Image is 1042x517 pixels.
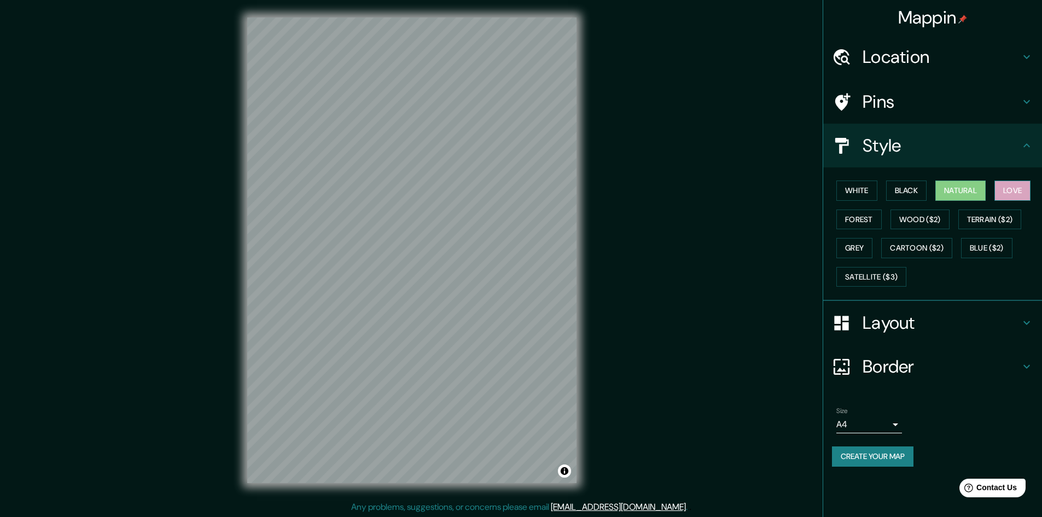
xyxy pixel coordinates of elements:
[898,7,968,28] h4: Mappin
[823,345,1042,388] div: Border
[247,18,577,483] canvas: Map
[551,501,686,513] a: [EMAIL_ADDRESS][DOMAIN_NAME]
[886,181,927,201] button: Black
[836,238,872,258] button: Grey
[832,446,913,467] button: Create your map
[881,238,952,258] button: Cartoon ($2)
[688,501,689,514] div: .
[958,15,967,24] img: pin-icon.png
[823,301,1042,345] div: Layout
[863,312,1020,334] h4: Layout
[351,501,688,514] p: Any problems, suggestions, or concerns please email .
[558,464,571,478] button: Toggle attribution
[863,356,1020,377] h4: Border
[823,80,1042,124] div: Pins
[863,91,1020,113] h4: Pins
[994,181,1031,201] button: Love
[863,135,1020,156] h4: Style
[935,181,986,201] button: Natural
[961,238,1012,258] button: Blue ($2)
[823,35,1042,79] div: Location
[836,210,882,230] button: Forest
[689,501,691,514] div: .
[823,124,1042,167] div: Style
[890,210,950,230] button: Wood ($2)
[836,181,877,201] button: White
[945,474,1030,505] iframe: Help widget launcher
[836,416,902,433] div: A4
[958,210,1022,230] button: Terrain ($2)
[836,406,848,416] label: Size
[836,267,906,287] button: Satellite ($3)
[863,46,1020,68] h4: Location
